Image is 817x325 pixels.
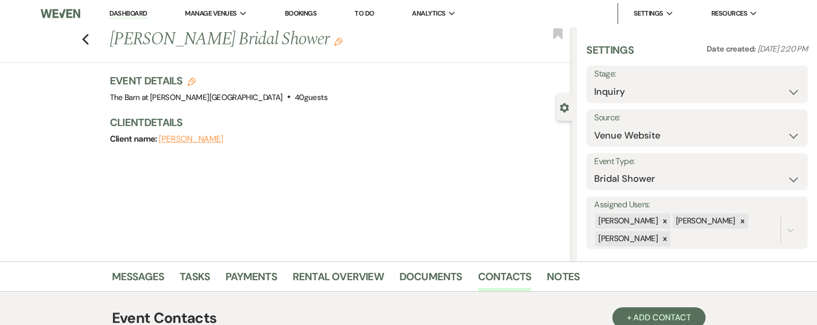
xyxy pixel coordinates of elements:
[110,115,562,130] h3: Client Details
[110,27,475,52] h1: [PERSON_NAME] Bridal Shower
[110,133,159,144] span: Client name:
[547,268,580,291] a: Notes
[399,268,462,291] a: Documents
[285,9,317,18] a: Bookings
[41,3,80,24] img: Weven Logo
[594,154,800,169] label: Event Type:
[112,268,165,291] a: Messages
[293,268,384,291] a: Rental Overview
[109,9,147,19] a: Dashboard
[595,231,659,246] div: [PERSON_NAME]
[560,102,569,112] button: Close lead details
[586,43,634,66] h3: Settings
[295,92,328,103] span: 40 guests
[110,73,328,88] h3: Event Details
[334,36,343,46] button: Edit
[711,8,747,19] span: Resources
[634,8,663,19] span: Settings
[758,44,808,54] span: [DATE] 2:20 PM
[225,268,277,291] a: Payments
[594,67,800,82] label: Stage:
[159,135,223,143] button: [PERSON_NAME]
[110,92,283,103] span: The Barn at [PERSON_NAME][GEOGRAPHIC_DATA]
[595,214,659,229] div: [PERSON_NAME]
[355,9,374,18] a: To Do
[707,44,758,54] span: Date created:
[185,8,236,19] span: Manage Venues
[180,268,210,291] a: Tasks
[594,110,800,126] label: Source:
[673,214,737,229] div: [PERSON_NAME]
[412,8,445,19] span: Analytics
[478,268,532,291] a: Contacts
[594,197,800,213] label: Assigned Users:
